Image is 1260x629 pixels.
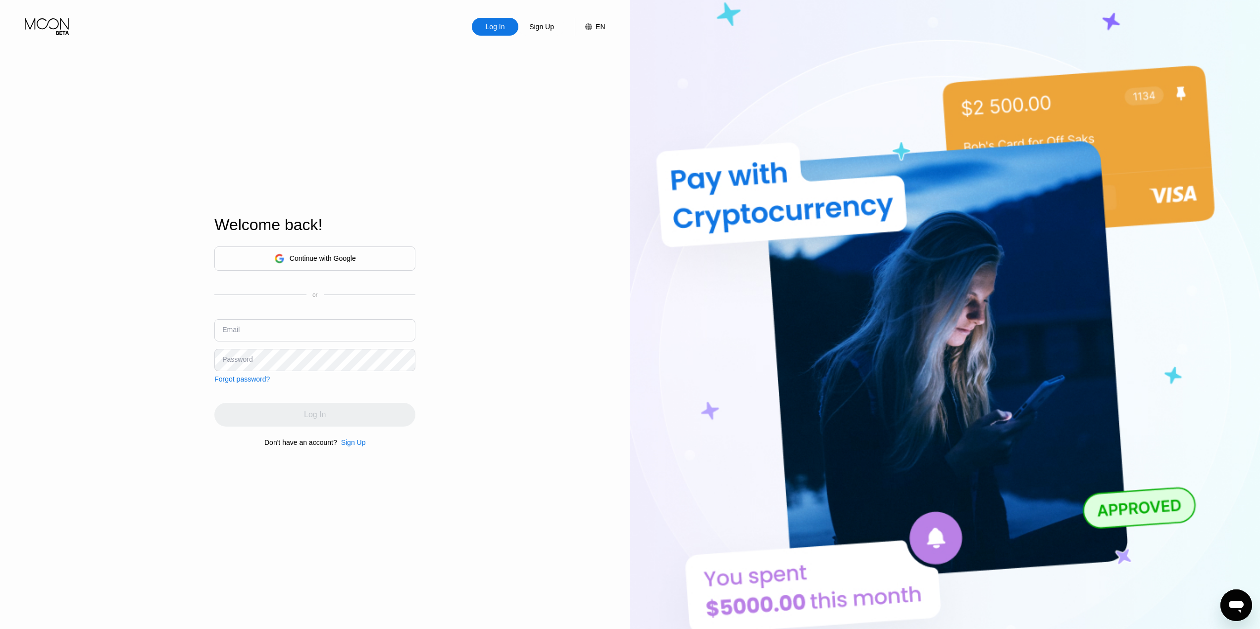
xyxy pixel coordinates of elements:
[214,375,270,383] div: Forgot password?
[1220,589,1252,621] iframe: Button to launch messaging window
[341,438,366,446] div: Sign Up
[337,438,366,446] div: Sign Up
[575,18,605,36] div: EN
[214,216,415,234] div: Welcome back!
[312,291,318,298] div: or
[528,22,555,32] div: Sign Up
[290,254,356,262] div: Continue with Google
[596,23,605,31] div: EN
[518,18,565,36] div: Sign Up
[472,18,518,36] div: Log In
[222,355,252,363] div: Password
[264,438,337,446] div: Don't have an account?
[222,326,240,334] div: Email
[485,22,506,32] div: Log In
[214,246,415,271] div: Continue with Google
